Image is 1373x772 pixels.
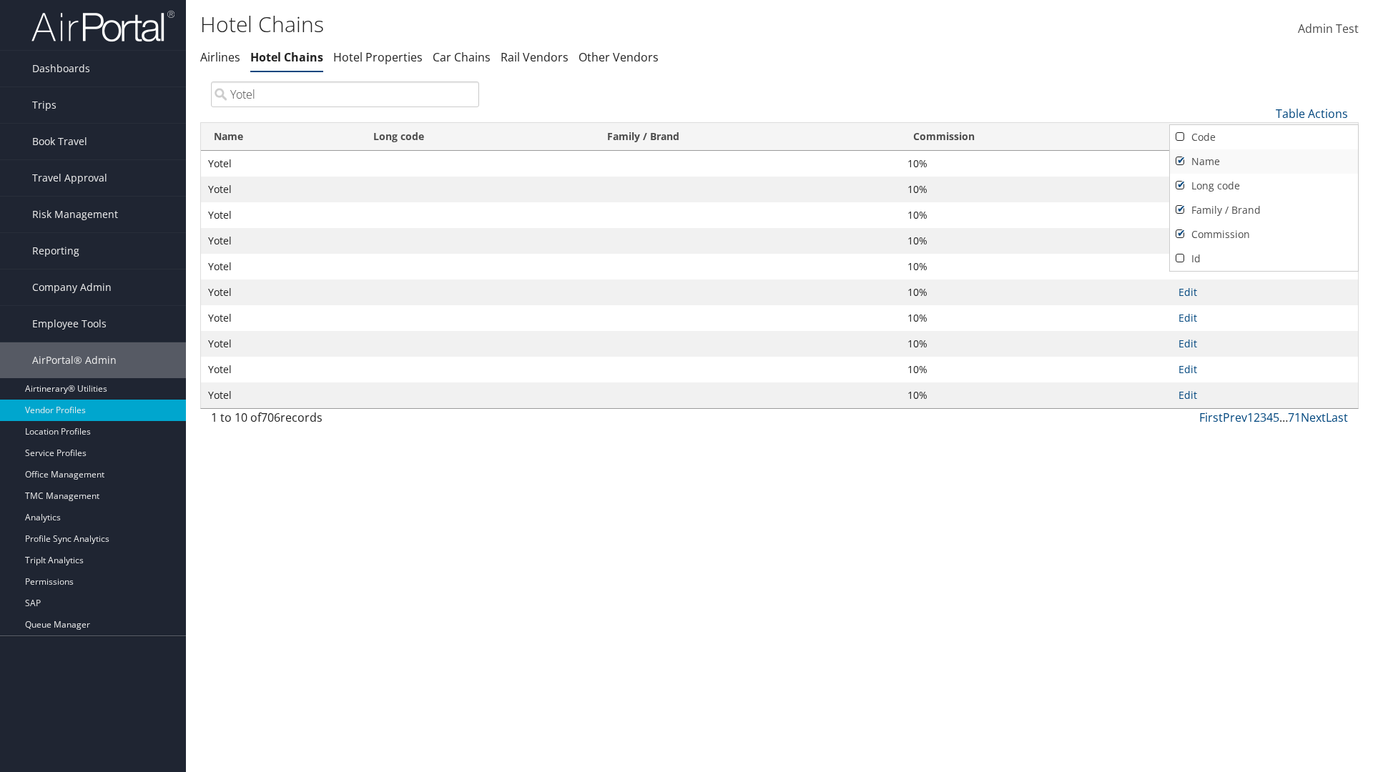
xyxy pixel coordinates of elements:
[1170,149,1358,174] a: Name
[32,160,107,196] span: Travel Approval
[32,342,117,378] span: AirPortal® Admin
[32,197,118,232] span: Risk Management
[32,306,107,342] span: Employee Tools
[1170,198,1358,222] a: Family / Brand
[32,87,56,123] span: Trips
[1170,125,1358,149] a: Code
[1170,174,1358,198] a: Long code
[32,269,112,305] span: Company Admin
[31,9,174,43] img: airportal-logo.png
[1170,222,1358,247] a: Commission
[1170,124,1358,148] a: New Record
[32,51,90,86] span: Dashboards
[32,233,79,269] span: Reporting
[1170,247,1358,271] a: Id
[32,124,87,159] span: Book Travel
